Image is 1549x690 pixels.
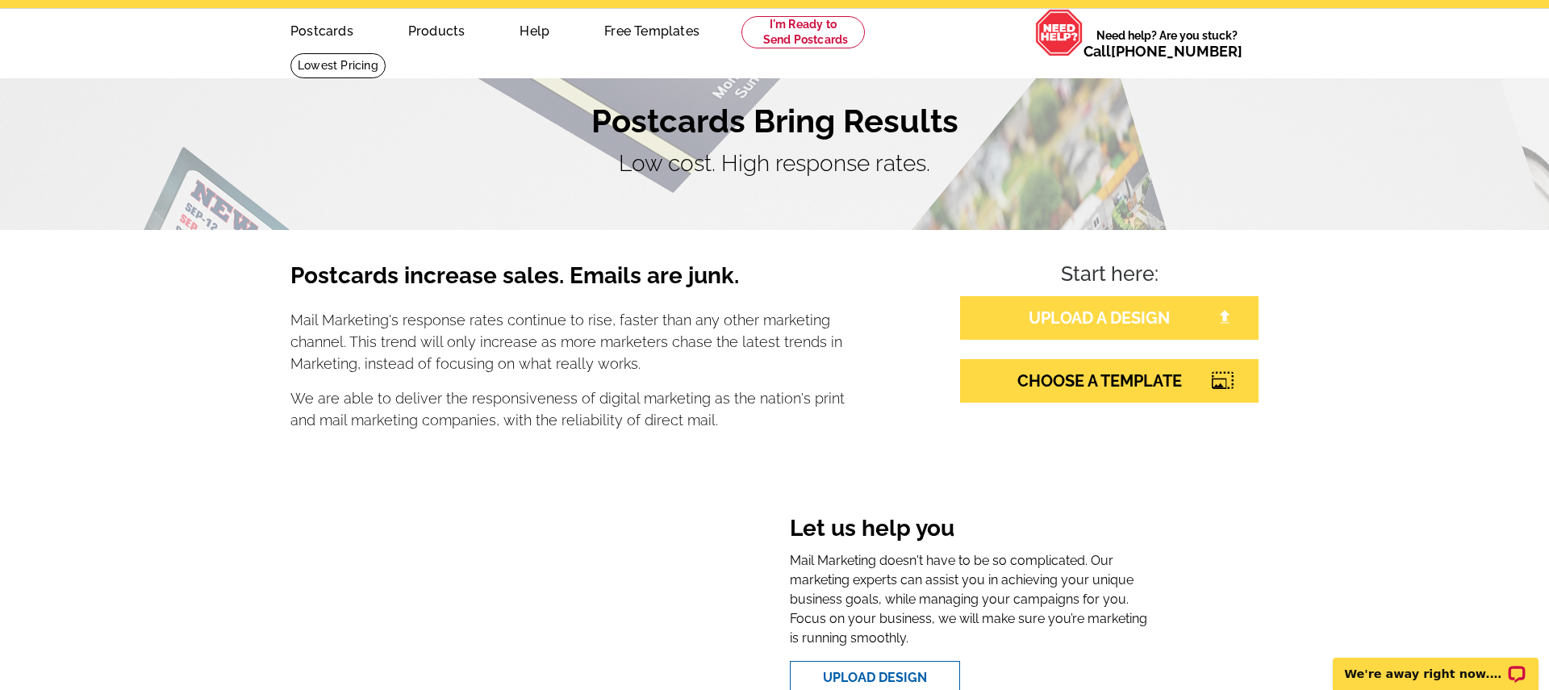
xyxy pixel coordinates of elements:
p: We are able to deliver the responsiveness of digital marketing as the nation's print and mail mar... [290,387,845,431]
span: Need help? Are you stuck? [1083,27,1250,60]
a: [PHONE_NUMBER] [1111,43,1242,60]
a: Products [382,10,491,48]
a: UPLOAD A DESIGN [960,296,1259,340]
h3: Postcards increase sales. Emails are junk. [290,262,845,303]
a: Free Templates [578,10,725,48]
h1: Postcards Bring Results [290,102,1259,140]
a: CHOOSE A TEMPLATE [960,359,1259,403]
p: Mail Marketing's response rates continue to rise, faster than any other marketing channel. This t... [290,309,845,374]
h4: Start here: [960,262,1259,290]
span: Call [1083,43,1242,60]
p: Low cost. High response rates. [290,147,1259,181]
img: help [1035,9,1083,56]
p: Mail Marketing doesn't have to be so complicated. Our marketing experts can assist you in achievi... [790,551,1150,648]
img: file-upload-white.png [1217,310,1232,324]
a: Postcards [265,10,379,48]
h3: Let us help you [790,515,1150,546]
a: Help [494,10,575,48]
iframe: LiveChat chat widget [1322,639,1549,690]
